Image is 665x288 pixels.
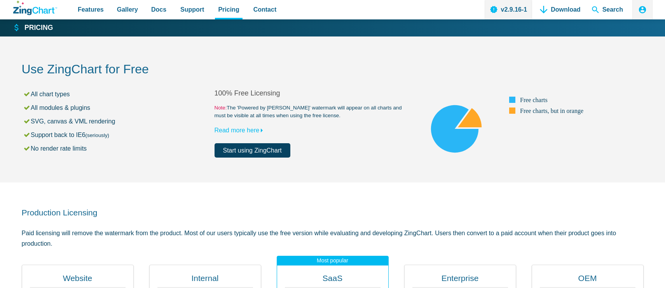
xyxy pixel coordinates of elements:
[412,273,508,288] h2: Enterprise
[215,143,290,158] a: Start using ZingChart
[215,105,227,111] span: Note:
[23,130,215,140] li: Support back to IE6
[215,104,407,120] small: The 'Powered by [PERSON_NAME]' watermark will appear on all charts and must be visible at all tim...
[540,273,635,288] h2: OEM
[157,273,253,288] h2: Internal
[215,127,267,134] a: Read more here
[13,23,53,33] a: Pricing
[218,4,239,15] span: Pricing
[78,4,104,15] span: Features
[22,228,644,249] p: Paid licensing will remove the watermark from the product. Most of our users typically use the fr...
[22,61,644,79] h2: Use ZingChart for Free
[253,4,277,15] span: Contact
[285,273,380,288] h2: SaaS
[117,4,138,15] span: Gallery
[215,89,407,98] h2: 100% Free Licensing
[30,273,126,288] h2: Website
[13,1,57,15] a: ZingChart Logo. Click to return to the homepage
[23,143,215,154] li: No render rate limits
[23,102,215,113] li: All modules & plugins
[151,4,166,15] span: Docs
[22,207,644,218] h2: Production Licensing
[23,116,215,127] li: SVG, canvas & VML rendering
[180,4,204,15] span: Support
[23,89,215,99] li: All chart types
[86,132,109,138] small: (seriously)
[24,24,53,31] strong: Pricing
